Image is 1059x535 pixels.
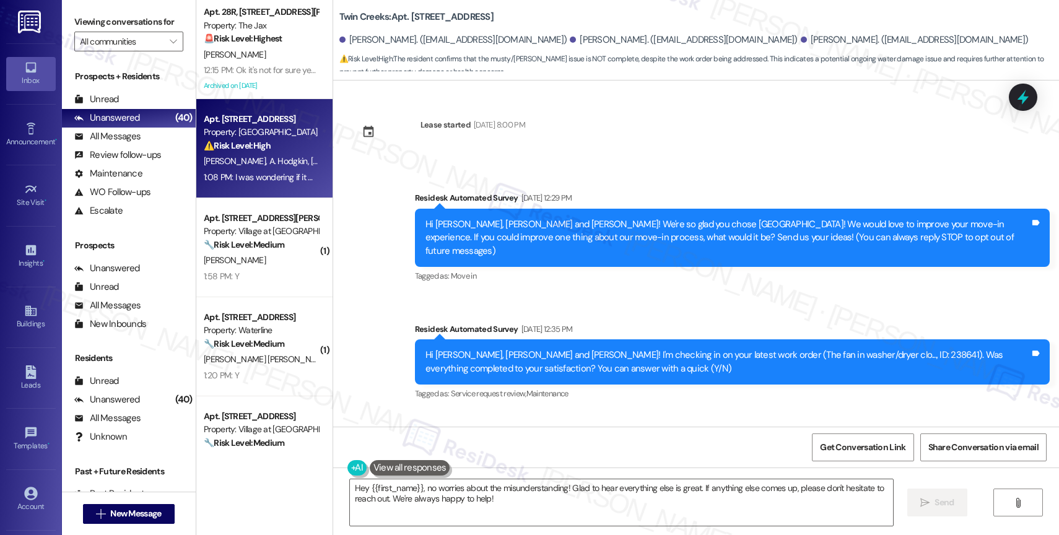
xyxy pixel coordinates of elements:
[96,509,105,519] i: 
[204,437,284,448] strong: 🔧 Risk Level: Medium
[518,323,573,336] div: [DATE] 12:35 PM
[83,504,175,524] button: New Message
[80,32,163,51] input: All communities
[204,49,266,60] span: [PERSON_NAME]
[415,191,1050,209] div: Residesk Automated Survey
[415,323,1050,340] div: Residesk Automated Survey
[110,507,161,520] span: New Message
[204,6,318,19] div: Apt. 28R, [STREET_ADDRESS][PERSON_NAME]
[204,324,318,337] div: Property: Waterline
[6,240,56,273] a: Insights •
[920,498,930,508] i: 
[6,179,56,212] a: Site Visit •
[204,370,239,381] div: 1:20 PM: Y
[526,388,569,399] span: Maintenance
[74,281,119,294] div: Unread
[204,113,318,126] div: Apt. [STREET_ADDRESS]
[1013,498,1022,508] i: 
[451,388,526,399] span: Service request review ,
[74,430,127,443] div: Unknown
[339,54,393,64] strong: ⚠️ Risk Level: High
[920,433,1047,461] button: Share Conversation via email
[62,70,196,83] div: Prospects + Residents
[820,441,905,454] span: Get Conversation Link
[204,155,269,167] span: [PERSON_NAME]
[48,440,50,448] span: •
[74,130,141,143] div: All Messages
[801,33,1029,46] div: [PERSON_NAME]. ([EMAIL_ADDRESS][DOMAIN_NAME])
[170,37,176,46] i: 
[425,218,1030,258] div: Hi [PERSON_NAME], [PERSON_NAME] and [PERSON_NAME]! We're so glad you chose [GEOGRAPHIC_DATA]! We ...
[204,311,318,324] div: Apt. [STREET_ADDRESS]
[74,393,140,406] div: Unanswered
[935,496,954,509] span: Send
[74,111,140,124] div: Unanswered
[415,385,1050,402] div: Tagged as:
[269,155,311,167] span: A. Hodgkin
[172,390,196,409] div: (40)
[74,167,142,180] div: Maintenance
[204,33,282,44] strong: 🚨 Risk Level: Highest
[43,257,45,266] span: •
[45,196,46,205] span: •
[204,126,318,139] div: Property: [GEOGRAPHIC_DATA]
[74,262,140,275] div: Unanswered
[812,433,913,461] button: Get Conversation Link
[6,422,56,456] a: Templates •
[204,64,573,76] div: 12:15 PM: Ok it's not for sure yet but wanted to keep you posted if we're not moving I'll pay ren...
[451,271,476,281] span: Move in
[425,349,1030,375] div: Hi [PERSON_NAME], [PERSON_NAME] and [PERSON_NAME]! I'm checking in on your latest work order (The...
[204,410,318,423] div: Apt. [STREET_ADDRESS]
[204,212,318,225] div: Apt. [STREET_ADDRESS][PERSON_NAME]
[74,487,149,500] div: Past Residents
[74,375,119,388] div: Unread
[471,118,525,131] div: [DATE] 8:00 PM
[204,140,271,151] strong: ⚠️ Risk Level: High
[62,239,196,252] div: Prospects
[62,465,196,478] div: Past + Future Residents
[204,19,318,32] div: Property: The Jax
[339,33,567,46] div: [PERSON_NAME]. ([EMAIL_ADDRESS][DOMAIN_NAME])
[74,318,146,331] div: New Inbounds
[204,172,899,183] div: 1:08 PM: I was wondering if it was closed because the problem was found and not because it was ac...
[204,254,266,266] span: [PERSON_NAME]
[18,11,43,33] img: ResiDesk Logo
[204,239,284,250] strong: 🔧 Risk Level: Medium
[55,136,57,144] span: •
[74,149,161,162] div: Review follow-ups
[415,267,1050,285] div: Tagged as:
[74,12,183,32] label: Viewing conversations for
[62,352,196,365] div: Residents
[74,93,119,106] div: Unread
[421,118,471,131] div: Lease started
[74,412,141,425] div: All Messages
[172,108,196,128] div: (40)
[204,338,284,349] strong: 🔧 Risk Level: Medium
[74,186,150,199] div: WO Follow-ups
[204,271,239,282] div: 1:58 PM: Y
[339,53,1059,79] span: : The resident confirms that the musty/[PERSON_NAME] issue is NOT complete, despite the work orde...
[311,155,373,167] span: [PERSON_NAME]
[203,78,320,94] div: Archived on [DATE]
[350,479,893,526] textarea: Hey {{first_name}}, no worries about the misunderstanding! Glad to hear everything else is great....
[928,441,1039,454] span: Share Conversation via email
[6,57,56,90] a: Inbox
[204,354,333,365] span: [PERSON_NAME] [PERSON_NAME]
[74,299,141,312] div: All Messages
[204,423,318,436] div: Property: Village at [GEOGRAPHIC_DATA] I
[570,33,798,46] div: [PERSON_NAME]. ([EMAIL_ADDRESS][DOMAIN_NAME])
[6,483,56,516] a: Account
[339,11,494,24] b: Twin Creeks: Apt. [STREET_ADDRESS]
[74,204,123,217] div: Escalate
[518,191,572,204] div: [DATE] 12:29 PM
[204,225,318,238] div: Property: Village at [GEOGRAPHIC_DATA]
[6,362,56,395] a: Leads
[6,300,56,334] a: Buildings
[907,489,967,516] button: Send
